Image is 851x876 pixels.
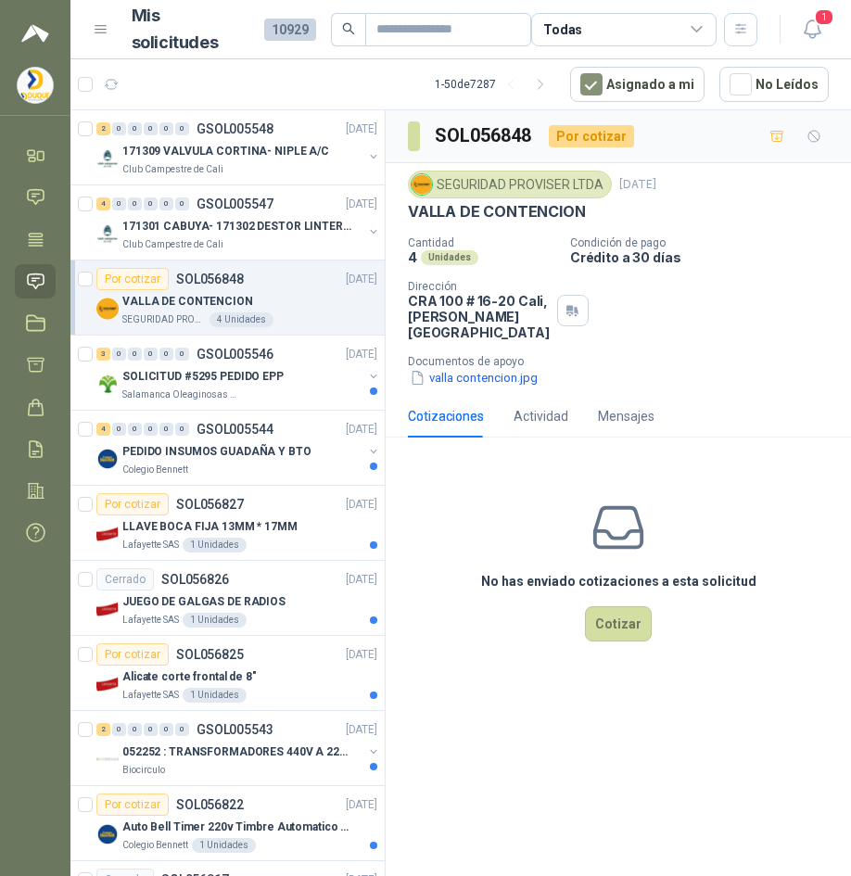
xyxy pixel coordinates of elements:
[549,125,634,147] div: Por cotizar
[197,723,273,736] p: GSOL005543
[122,538,179,552] p: Lafayette SAS
[96,598,119,620] img: Company Logo
[18,68,53,103] img: Company Logo
[346,346,377,363] p: [DATE]
[346,421,377,438] p: [DATE]
[408,280,550,293] p: Dirección
[122,763,165,778] p: Biocirculo
[346,721,377,739] p: [DATE]
[175,723,189,736] div: 0
[585,606,652,641] button: Cotizar
[96,748,119,770] img: Company Logo
[570,249,844,265] p: Crédito a 30 días
[159,197,173,210] div: 0
[144,723,158,736] div: 0
[96,122,110,135] div: 2
[122,518,298,536] p: LLAVE BOCA FIJA 13MM * 17MM
[112,723,126,736] div: 0
[96,193,381,252] a: 4 0 0 0 0 0 GSOL005547[DATE] Company Logo171301 CABUYA- 171302 DESTOR LINTER- 171305 PINZAClub Ca...
[144,348,158,361] div: 0
[96,673,119,695] img: Company Logo
[144,197,158,210] div: 0
[96,418,381,477] a: 4 0 0 0 0 0 GSOL005544[DATE] Company LogoPEDIDO INSUMOS GUADAÑA Y BTOColegio Bennett
[346,646,377,664] p: [DATE]
[122,293,253,311] p: VALLA DE CONTENCION
[192,838,256,853] div: 1 Unidades
[481,571,756,591] h3: No has enviado cotizaciones a esta solicitud
[96,268,169,290] div: Por cotizar
[132,3,249,57] h1: Mis solicitudes
[96,373,119,395] img: Company Logo
[122,387,239,402] p: Salamanca Oleaginosas SAS
[175,197,189,210] div: 0
[128,197,142,210] div: 0
[122,463,188,477] p: Colegio Bennett
[96,568,154,590] div: Cerrado
[619,176,656,194] p: [DATE]
[342,22,355,35] span: search
[122,218,353,235] p: 171301 CABUYA- 171302 DESTOR LINTER- 171305 PINZA
[96,823,119,845] img: Company Logo
[176,498,244,511] p: SOL056827
[122,613,179,628] p: Lafayette SAS
[70,786,385,861] a: Por cotizarSOL056822[DATE] Company LogoAuto Bell Timer 220v Timbre Automatico Para Colegios, Indu...
[408,406,484,426] div: Cotizaciones
[96,723,110,736] div: 2
[96,222,119,245] img: Company Logo
[159,122,173,135] div: 0
[197,423,273,436] p: GSOL005544
[421,250,478,265] div: Unidades
[122,819,353,836] p: Auto Bell Timer 220v Timbre Automatico Para Colegios, Indust
[175,348,189,361] div: 0
[412,174,432,195] img: Company Logo
[346,496,377,514] p: [DATE]
[122,143,329,160] p: 171309 VALVULA CORTINA- NIPLE A/C
[96,643,169,666] div: Por cotizar
[122,368,284,386] p: SOLICITUD #5295 PEDIDO EPP
[159,723,173,736] div: 0
[112,423,126,436] div: 0
[96,718,381,778] a: 2 0 0 0 0 0 GSOL005543[DATE] Company Logo052252 : TRANSFORMADORES 440V A 220 VBiocirculo
[408,249,417,265] p: 4
[346,196,377,213] p: [DATE]
[122,162,223,177] p: Club Campestre de Cali
[128,423,142,436] div: 0
[122,312,206,327] p: SEGURIDAD PROVISER LTDA
[96,523,119,545] img: Company Logo
[543,19,582,40] div: Todas
[176,798,244,811] p: SOL056822
[112,197,126,210] div: 0
[122,688,179,703] p: Lafayette SAS
[70,561,385,636] a: CerradoSOL056826[DATE] Company LogoJUEGO DE GALGAS DE RADIOSLafayette SAS1 Unidades
[96,348,110,361] div: 3
[175,122,189,135] div: 0
[96,298,119,320] img: Company Logo
[183,538,247,552] div: 1 Unidades
[159,423,173,436] div: 0
[210,312,273,327] div: 4 Unidades
[128,122,142,135] div: 0
[176,648,244,661] p: SOL056825
[96,423,110,436] div: 4
[408,355,844,368] p: Documentos de apoyo
[96,493,169,515] div: Por cotizar
[122,443,311,461] p: PEDIDO INSUMOS GUADAÑA Y BTO
[159,348,173,361] div: 0
[70,636,385,711] a: Por cotizarSOL056825[DATE] Company LogoAlicate corte frontal de 8"Lafayette SAS1 Unidades
[408,202,586,222] p: VALLA DE CONTENCION
[435,121,534,150] h3: SOL056848
[96,343,381,402] a: 3 0 0 0 0 0 GSOL005546[DATE] Company LogoSOLICITUD #5295 PEDIDO EPPSalamanca Oleaginosas SAS
[514,406,568,426] div: Actividad
[144,423,158,436] div: 0
[183,688,247,703] div: 1 Unidades
[598,406,654,426] div: Mensajes
[70,486,385,561] a: Por cotizarSOL056827[DATE] Company LogoLLAVE BOCA FIJA 13MM * 17MMLafayette SAS1 Unidades
[161,573,229,586] p: SOL056826
[96,147,119,170] img: Company Logo
[814,8,834,26] span: 1
[408,293,550,340] p: CRA 100 # 16-20 Cali , [PERSON_NAME][GEOGRAPHIC_DATA]
[122,593,286,611] p: JUEGO DE GALGAS DE RADIOS
[122,237,223,252] p: Club Campestre de Cali
[96,197,110,210] div: 4
[408,236,555,249] p: Cantidad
